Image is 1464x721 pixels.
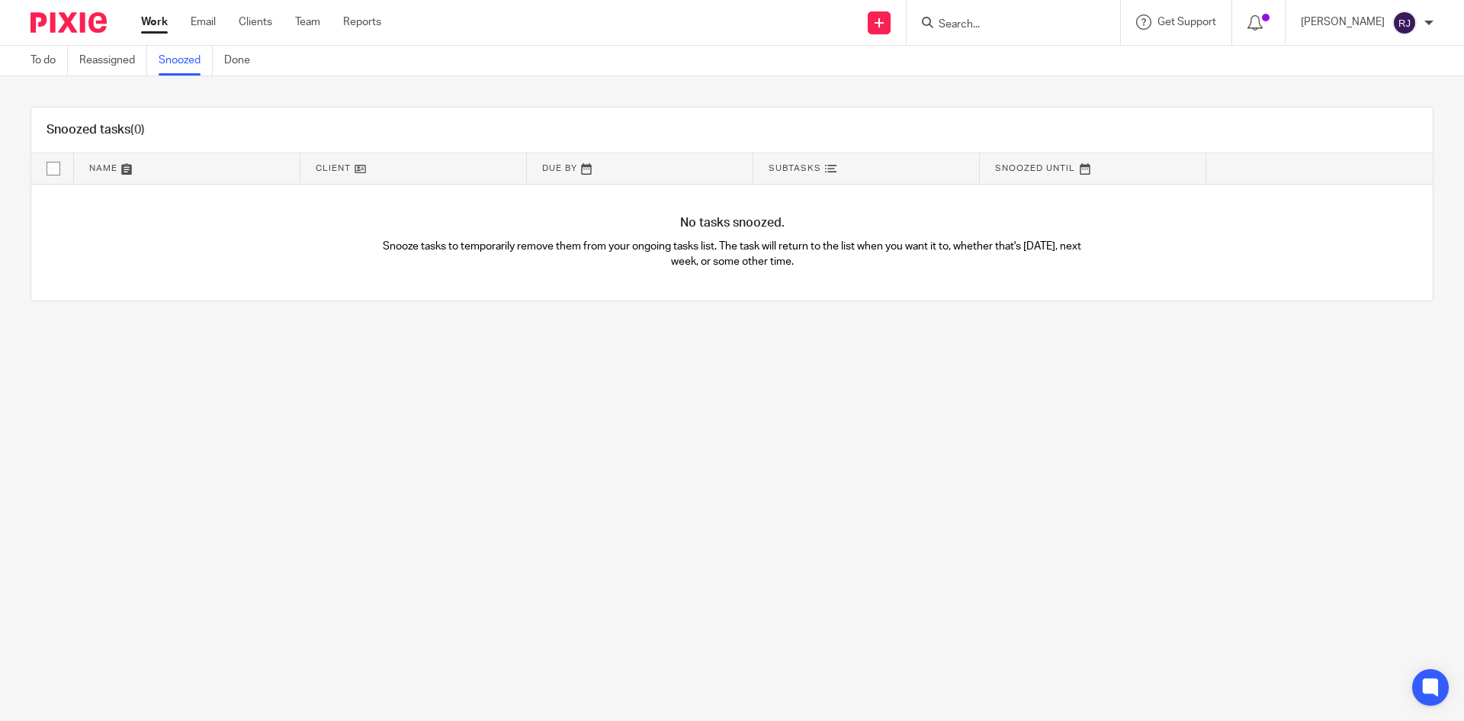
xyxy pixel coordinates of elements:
[31,215,1433,231] h4: No tasks snoozed.
[937,18,1074,32] input: Search
[1301,14,1385,30] p: [PERSON_NAME]
[47,122,145,138] h1: Snoozed tasks
[130,124,145,136] span: (0)
[1392,11,1417,35] img: svg%3E
[224,46,262,76] a: Done
[79,46,147,76] a: Reassigned
[769,164,821,172] span: Subtasks
[159,46,213,76] a: Snoozed
[295,14,320,30] a: Team
[343,14,381,30] a: Reports
[141,14,168,30] a: Work
[30,46,68,76] a: To do
[191,14,216,30] a: Email
[239,14,272,30] a: Clients
[382,239,1083,270] p: Snooze tasks to temporarily remove them from your ongoing tasks list. The task will return to the...
[30,12,107,33] img: Pixie
[1157,17,1216,27] span: Get Support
